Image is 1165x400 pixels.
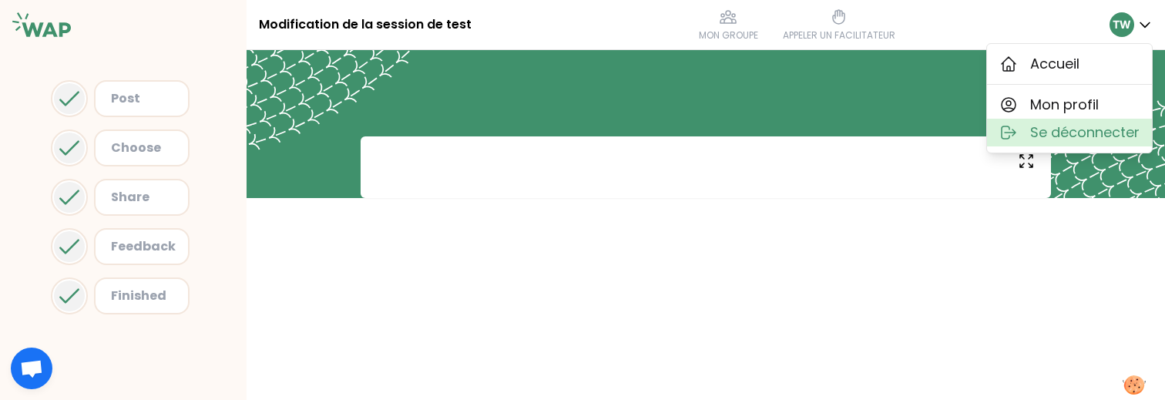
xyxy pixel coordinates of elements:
[111,89,176,108] div: Post
[1030,53,1079,75] span: Accueil
[1030,122,1140,143] span: Se déconnecter
[111,237,176,256] div: Feedback
[783,29,895,42] p: Appeler un facilitateur
[11,348,52,389] a: Ouvrir le chat
[111,139,176,157] div: Choose
[986,43,1153,153] div: TW
[1030,94,1099,116] span: Mon profil
[699,29,758,42] p: Mon groupe
[111,188,176,207] div: Share
[111,287,176,305] div: Finished
[693,2,764,48] button: Mon groupe
[1110,12,1153,37] button: TW
[1113,17,1131,32] p: TW
[777,2,901,48] button: Appeler un facilitateur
